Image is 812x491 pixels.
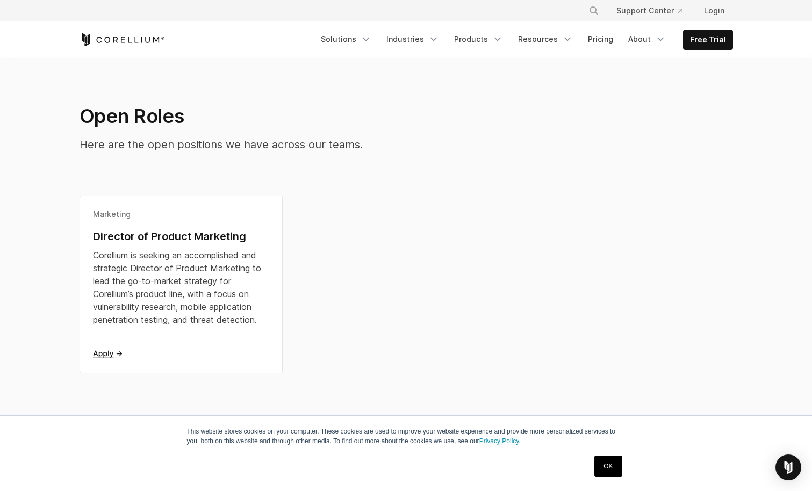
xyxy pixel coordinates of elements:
[380,30,445,49] a: Industries
[684,30,732,49] a: Free Trial
[80,104,564,128] h2: Open Roles
[93,249,270,326] div: Corellium is seeking an accomplished and strategic Director of Product Marketing to lead the go-t...
[93,209,270,220] div: Marketing
[584,1,603,20] button: Search
[187,427,626,446] p: This website stores cookies on your computer. These cookies are used to improve your website expe...
[314,30,733,50] div: Navigation Menu
[314,30,378,49] a: Solutions
[93,228,270,244] div: Director of Product Marketing
[80,136,564,153] p: Here are the open positions we have across our teams.
[479,437,521,445] a: Privacy Policy.
[80,196,283,373] a: MarketingDirector of Product MarketingCorellium is seeking an accomplished and strategic Director...
[608,1,691,20] a: Support Center
[594,456,622,477] a: OK
[512,30,579,49] a: Resources
[448,30,509,49] a: Products
[775,454,801,480] div: Open Intercom Messenger
[695,1,733,20] a: Login
[581,30,620,49] a: Pricing
[622,30,672,49] a: About
[80,33,165,46] a: Corellium Home
[576,1,733,20] div: Navigation Menu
